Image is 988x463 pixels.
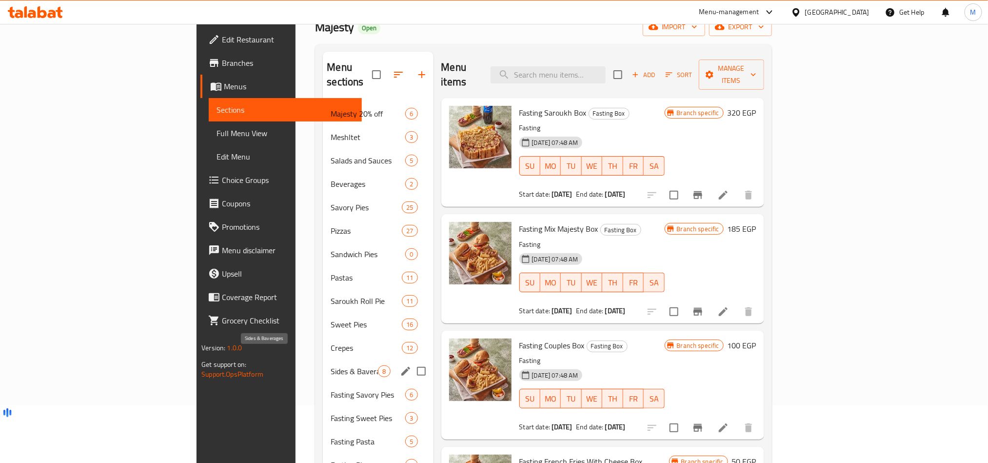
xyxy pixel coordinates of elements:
div: Fasting Box [589,108,630,120]
span: Grocery Checklist [222,315,354,326]
span: SU [524,392,536,406]
span: Beverages [331,178,405,190]
span: TU [565,159,577,173]
div: items [405,178,417,190]
button: import [643,18,705,36]
b: [DATE] [605,188,626,201]
button: delete [737,416,760,440]
span: [DATE] 07:48 AM [528,371,582,380]
a: Support.OpsPlatform [201,368,263,381]
div: Meshltet3 [323,125,433,149]
button: Add section [410,63,434,86]
span: Version: [201,342,225,354]
button: SA [644,273,664,292]
span: Sweet Pies [331,319,402,330]
span: Branches [222,57,354,69]
span: Open [358,24,380,32]
button: Branch-specific-item [686,416,710,440]
span: Branch specific [673,108,723,118]
span: TU [565,392,577,406]
span: MO [544,276,557,290]
span: 5 [406,437,417,446]
span: MO [544,159,557,173]
p: Fasting [519,122,665,134]
span: [DATE] 07:48 AM [528,138,582,147]
b: [DATE] [552,421,572,433]
span: Get support on: [201,358,246,371]
button: MO [540,389,561,408]
button: SU [519,156,540,176]
span: 2 [406,180,417,189]
div: Pastas11 [323,266,433,289]
div: Majesty 20% off6 [323,102,433,125]
span: Menu disclaimer [222,244,354,256]
h2: Menu items [441,60,479,89]
a: Upsell [200,262,361,285]
span: WE [586,392,598,406]
span: Fasting Box [587,341,627,352]
span: Pizzas [331,225,402,237]
span: Start date: [519,421,551,433]
span: [DATE] 07:48 AM [528,255,582,264]
div: Crepes [331,342,402,354]
div: Savory Pies25 [323,196,433,219]
span: Branch specific [673,341,723,350]
button: SA [644,389,664,408]
b: [DATE] [605,421,626,433]
button: MO [540,273,561,292]
p: Fasting [519,355,665,367]
div: Pizzas27 [323,219,433,242]
div: items [405,436,417,447]
div: Sweet Pies16 [323,313,433,336]
span: SU [524,276,536,290]
span: Promotions [222,221,354,233]
span: 8 [378,367,390,376]
b: [DATE] [552,188,572,201]
span: Add [631,69,657,81]
span: Sort [666,69,692,81]
img: Fasting Mix Majesty Box [449,222,512,284]
div: items [405,248,417,260]
span: 25 [402,203,417,212]
span: Coupons [222,198,354,209]
span: Fasting Pasta [331,436,405,447]
span: 16 [402,320,417,329]
a: Sections [209,98,361,121]
div: Menu-management [699,6,759,18]
div: items [405,412,417,424]
button: FR [623,273,644,292]
a: Choice Groups [200,168,361,192]
span: Manage items [707,62,756,87]
h6: 100 EGP [728,339,756,352]
span: End date: [576,421,603,433]
a: Edit menu item [717,422,729,434]
a: Edit Menu [209,145,361,168]
div: items [402,319,417,330]
span: WE [586,159,598,173]
div: Majesty 20% off [331,108,405,120]
div: [GEOGRAPHIC_DATA] [805,7,869,18]
span: Select section [608,64,628,85]
span: TH [606,159,619,173]
button: TU [561,273,581,292]
span: M [970,7,976,18]
span: SA [648,276,660,290]
a: Coupons [200,192,361,215]
span: Select to update [664,418,684,438]
div: items [402,201,417,213]
div: items [378,365,390,377]
span: MO [544,392,557,406]
span: Edit Restaurant [222,34,354,45]
span: Pastas [331,272,402,283]
div: Saroukh Roll Pie11 [323,289,433,313]
button: delete [737,183,760,207]
span: Sides & Baverages [331,365,378,377]
span: 11 [402,273,417,282]
span: export [717,21,764,33]
button: WE [582,273,602,292]
span: Fasting Box [601,224,641,236]
a: Full Menu View [209,121,361,145]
